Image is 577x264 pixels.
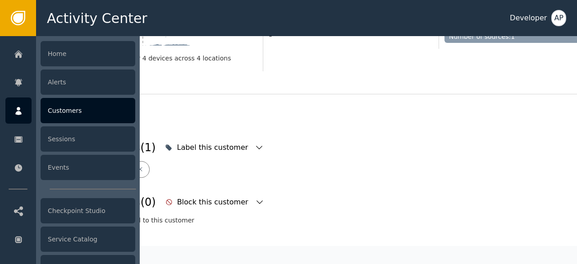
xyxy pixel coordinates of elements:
a: Alerts [5,69,135,95]
div: Home [41,41,135,66]
a: Service Catalog [5,226,135,252]
div: Device Flags (2) [50,240,292,256]
div: Block this customer [177,197,251,208]
a: Checkpoint Studio [5,198,135,224]
div: Checkpoint Studio [41,198,135,223]
a: Customers [5,97,135,124]
div: Service Catalog [41,227,135,252]
a: Home [5,41,135,67]
button: AP [551,10,566,26]
div: Developer [510,13,547,23]
a: Events [5,154,135,181]
div: Customers [41,98,135,123]
a: Sessions [5,126,135,152]
button: Label this customer [163,138,266,157]
span: Activity Center [47,8,147,28]
div: Showing recent activity for 4 devices across 4 locations [55,54,257,63]
div: Alerts [41,69,135,95]
div: Label this customer [177,142,250,153]
button: Block this customer [163,192,266,212]
div: Sessions [41,126,135,152]
div: Events [41,155,135,180]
